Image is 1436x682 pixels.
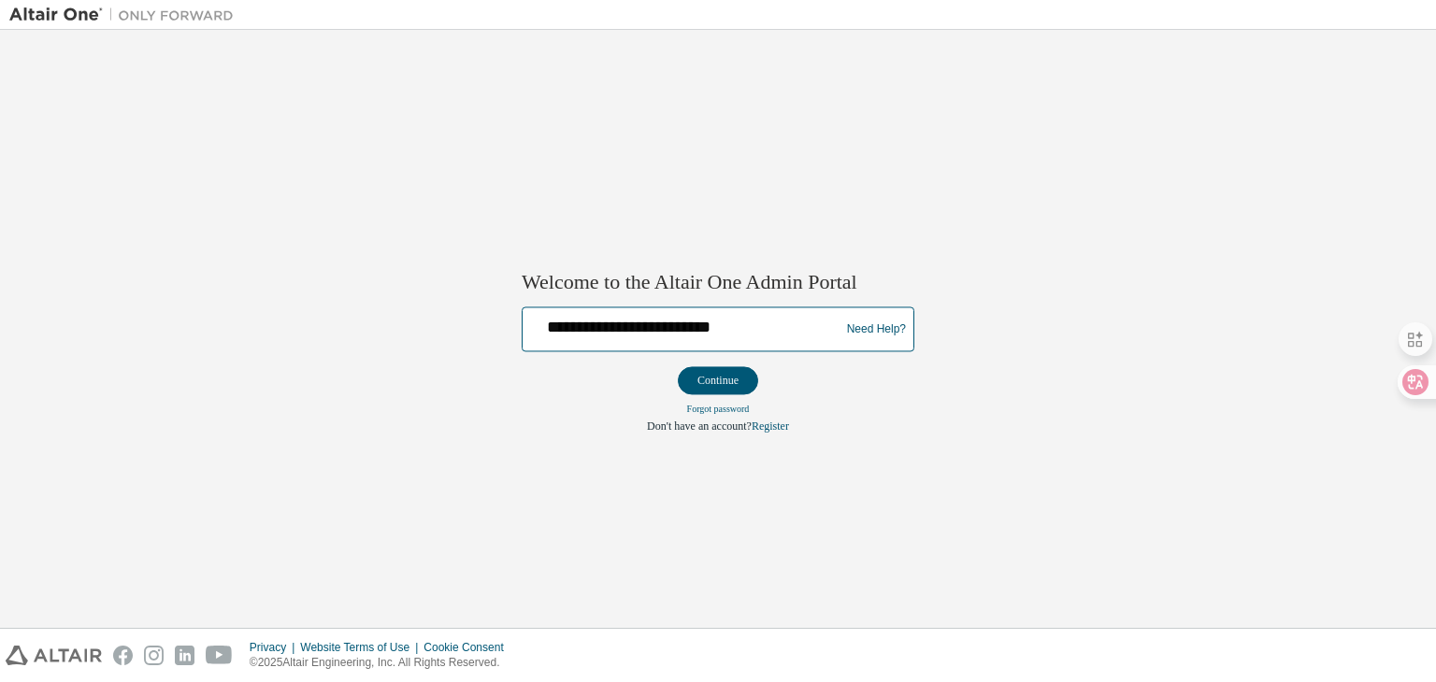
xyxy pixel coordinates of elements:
img: altair_logo.svg [6,646,102,665]
div: Cookie Consent [424,640,514,655]
img: Altair One [9,6,243,24]
a: Forgot password [687,405,750,415]
span: Don't have an account? [647,420,752,433]
button: Continue [678,367,758,395]
div: Website Terms of Use [300,640,424,655]
h2: Welcome to the Altair One Admin Portal [522,269,914,295]
img: facebook.svg [113,646,133,665]
a: Need Help? [847,329,906,330]
div: Privacy [250,640,300,655]
a: Register [752,420,789,433]
p: © 2025 Altair Engineering, Inc. All Rights Reserved. [250,655,515,671]
img: linkedin.svg [175,646,194,665]
img: youtube.svg [206,646,233,665]
img: instagram.svg [144,646,164,665]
